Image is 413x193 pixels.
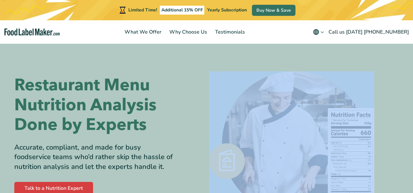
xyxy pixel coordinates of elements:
span: Why Choose Us [167,29,208,35]
button: Change language [308,26,328,38]
a: Buy Now & Save [252,5,295,16]
span: Limited Time! [128,7,157,13]
a: What We Offer [121,20,164,44]
span: Yearly Subscription [207,7,247,13]
span: What We Offer [123,29,162,35]
p: Accurate, compliant, and made for busy foodservice teams who’d rather skip the hassle of nutritio... [14,143,175,172]
a: Food Label Maker homepage [4,29,60,36]
h1: Restaurant Menu Nutrition Analysis Done by Experts [14,75,175,135]
a: Why Choose Us [166,20,210,44]
span: Additional 15% OFF [160,6,205,15]
a: Call us [DATE] [PHONE_NUMBER] [328,26,409,38]
span: Testimonials [213,29,246,35]
a: Testimonials [211,20,247,44]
